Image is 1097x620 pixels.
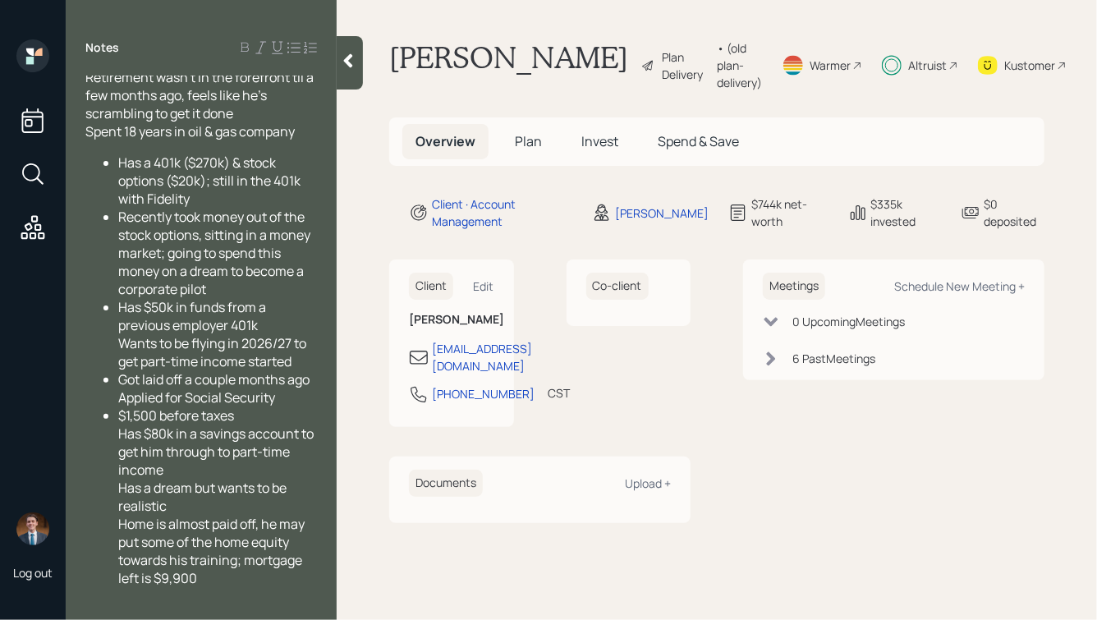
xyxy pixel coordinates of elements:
label: Notes [85,39,119,56]
h6: Meetings [763,273,825,300]
span: $1,500 before taxes Has $80k in a savings account to get him through to part-time income Has a dr... [118,406,316,587]
div: [PERSON_NAME] [615,204,709,222]
span: Spend & Save [658,132,739,150]
div: • (old plan-delivery) [717,39,762,91]
div: Altruist [908,57,947,74]
h1: [PERSON_NAME] [389,39,628,91]
div: [EMAIL_ADDRESS][DOMAIN_NAME] [432,340,532,374]
div: Client · Account Management [432,195,572,230]
div: Upload + [625,475,671,491]
div: Kustomer [1004,57,1055,74]
h6: [PERSON_NAME] [409,313,494,327]
div: $335k invested [871,195,942,230]
span: Has a 401k ($270k) & stock options ($20k); still in the 401k with Fidelity [118,154,303,208]
span: Recently took money out of the stock options, sitting in a money market; going to spend this mone... [118,208,313,298]
span: 62, 63 in February Retirement wasn't in the forefront til a few months ago, feels like he's scram... [85,50,316,140]
div: 6 Past Meeting s [792,350,875,367]
span: Overview [415,132,475,150]
div: Plan Delivery [662,48,709,83]
div: $744k net-worth [751,195,828,230]
div: [PHONE_NUMBER] [432,385,535,402]
div: Log out [13,565,53,581]
h6: Client [409,273,453,300]
span: Invest [581,132,618,150]
span: Got laid off a couple months ago Applied for Social Security [118,370,310,406]
div: Edit [474,278,494,294]
div: $0 deposited [984,195,1044,230]
span: Has $50k in funds from a previous employer 401k Wants to be flying in 2026/27 to get part-time in... [118,298,309,370]
div: Warmer [810,57,851,74]
h6: Documents [409,470,483,497]
img: hunter_neumayer.jpg [16,512,49,545]
div: CST [548,384,570,402]
span: Plan [515,132,542,150]
div: Schedule New Meeting + [894,278,1025,294]
div: 0 Upcoming Meeting s [792,313,905,330]
h6: Co-client [586,273,649,300]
